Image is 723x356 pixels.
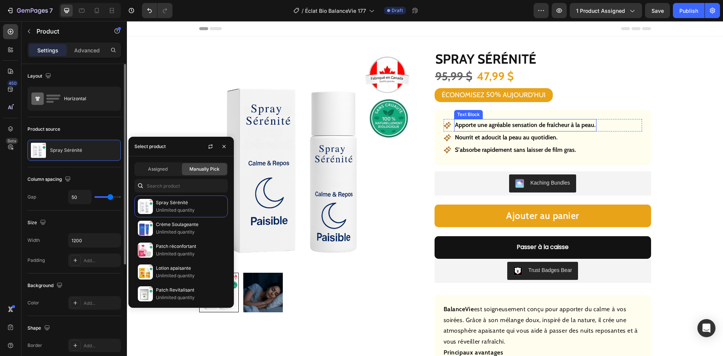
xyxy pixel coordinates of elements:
[679,7,698,15] div: Publish
[27,342,42,349] div: Border
[305,7,366,15] span: Éclat Bio BalanceVie 177
[349,47,387,63] div: 47,99 $
[148,166,168,173] span: Assigned
[317,328,377,335] strong: Principaux avantages
[3,3,56,18] button: 7
[27,237,40,244] div: Width
[64,90,110,107] div: Horizontal
[134,143,166,150] div: Select product
[27,281,64,291] div: Background
[156,221,224,228] p: Crème Soulageante
[375,69,420,79] div: AUJOURD’HUI
[138,199,153,214] img: collections
[651,8,664,14] span: Save
[156,228,224,236] p: Unlimited quantity
[37,27,101,36] p: Product
[329,90,354,97] div: Text Block
[317,284,347,292] strong: BalanceVie
[156,250,224,258] p: Unlimited quantity
[382,153,449,171] button: Kaching Bundles
[84,257,119,264] div: Add...
[156,286,224,294] p: Patch Revitalisant
[156,272,224,280] p: Unlimited quantity
[138,264,153,280] img: collections
[328,99,469,110] p: Apporte une agréable sensation de fraîcheur à la peau.
[570,3,642,18] button: 1 product assigned
[27,218,47,228] div: Size
[50,148,82,153] p: Spray Sérénité
[390,221,442,232] div: Passer à la caisse
[27,71,53,81] div: Layout
[156,264,224,272] p: Lotion apaisante
[142,3,172,18] div: Undo/Redo
[392,7,403,14] span: Draft
[6,138,18,144] div: Beta
[27,174,72,185] div: Column spacing
[673,3,705,18] button: Publish
[308,215,524,238] button: Passer à la caisse
[645,3,670,18] button: Save
[27,299,39,306] div: Color
[27,126,60,133] div: Product source
[328,111,431,122] p: Nourrit et adoucit la peau au quotidien.
[27,257,45,264] div: Padding
[156,243,224,250] p: Patch réconfortant
[84,300,119,307] div: Add...
[7,80,18,86] div: 450
[314,69,358,79] div: ÉCONOMISEZ
[308,47,346,63] div: 95,99 $
[134,179,228,193] input: Search in Settings & Advanced
[27,194,36,200] div: Gap
[189,166,220,173] span: Manually Pick
[49,6,53,15] p: 7
[697,319,715,337] div: Open Intercom Messenger
[403,158,443,166] div: Kaching Bundles
[37,46,58,54] p: Settings
[31,143,46,158] img: product feature img
[328,124,449,134] p: S’absorbe rapidement sans laisser de film gras.
[69,234,120,247] input: Auto
[127,21,723,356] iframe: Design area
[156,199,224,206] p: Spray Sérénité
[302,7,304,15] span: /
[138,286,153,301] img: collections
[386,245,395,254] img: CLDR_q6erfwCEAE=.png
[308,183,524,206] button: Ajouter au panier
[308,31,524,45] h1: Spray Sérénité
[27,323,52,333] div: Shape
[138,243,153,258] img: collections
[379,188,452,202] div: Ajouter au panier
[380,241,451,259] button: Trust Badges Bear
[138,221,153,236] img: collections
[156,206,224,214] p: Unlimited quantity
[576,7,625,15] span: 1 product assigned
[388,158,397,167] img: KachingBundles.png
[74,46,100,54] p: Advanced
[401,245,445,253] div: Trust Badges Bear
[358,69,375,79] div: 50%
[69,190,91,204] input: Auto
[156,294,224,301] p: Unlimited quantity
[317,284,511,324] p: est soigneusement conçu pour apporter du calme à vos soirées. Grâce à son mélange doux, inspiré d...
[84,342,119,349] div: Add...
